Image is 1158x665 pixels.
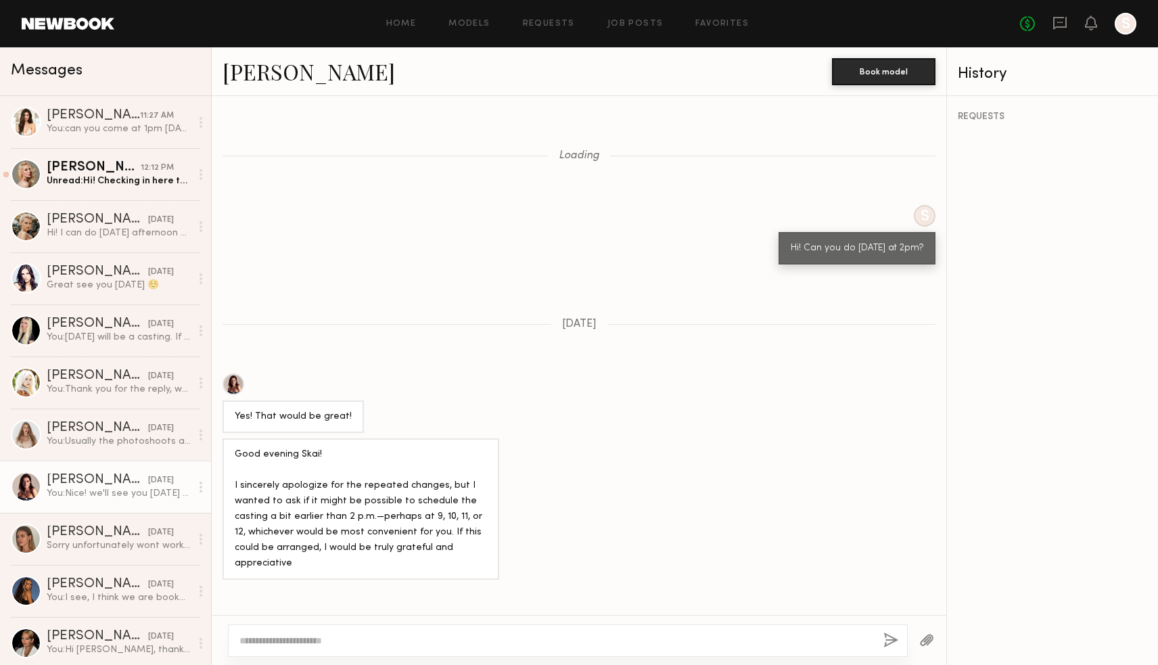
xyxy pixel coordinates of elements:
button: Book model [832,58,935,85]
div: [DATE] [148,630,174,643]
div: [DATE] [148,474,174,487]
div: [PERSON_NAME] [47,109,140,122]
div: Yes! That would be great! [235,409,352,425]
div: [DATE] [148,422,174,435]
div: [PERSON_NAME] [47,578,148,591]
span: [DATE] [562,319,597,330]
a: Home [386,20,417,28]
div: [PERSON_NAME] [47,317,148,331]
div: You: I see, I think we are booked this week, but we'll keep you on file and let you know again fo... [47,591,191,604]
a: Favorites [695,20,749,28]
div: [DATE] [148,214,174,227]
a: Models [448,20,490,28]
div: [PERSON_NAME] [47,474,148,487]
a: Requests [523,20,575,28]
div: [DATE] [148,266,174,279]
div: [DATE] [148,578,174,591]
div: You: Thank you for the reply, we'll keep you on file and let you know for future projects [47,383,191,396]
div: Hi! Can you do [DATE] at 2pm? [791,241,923,256]
span: Loading [559,150,599,162]
div: [DATE] [148,526,174,539]
div: 11:27 AM [140,110,174,122]
div: [PERSON_NAME] [47,161,141,175]
div: You: [DATE] will be a casting. If we do the photoshoot, I see on the website that your rate is $4... [47,331,191,344]
div: [PERSON_NAME] [47,421,148,435]
a: S [1115,13,1136,35]
div: REQUESTS [958,112,1147,122]
a: Job Posts [607,20,664,28]
div: [DATE] [148,370,174,383]
div: You: Usually the photoshoots are 2-4 hours [47,435,191,448]
a: [PERSON_NAME] [223,57,395,86]
div: Hi! I can do [DATE] afternoon after 2/3 pm. Let me know if that would work? [47,227,191,239]
div: 12:12 PM [141,162,174,175]
div: Good evening Skai! I sincerely apologize for the repeated changes, but I wanted to ask if it migh... [235,447,487,572]
div: You: Nice! we'll see you [DATE] at 3:30pm [47,487,191,500]
div: Unread: Hi! Checking in here to see if you got my message? 🙂 [47,175,191,187]
div: [PERSON_NAME] [47,213,148,227]
div: You: Hi [PERSON_NAME], thanks for the reply! but I think we are fully booked this week. We'll kee... [47,643,191,656]
a: Book model [832,65,935,76]
div: You: can you come at 1pm [DATE]? [47,122,191,135]
div: Great see you [DATE] ☺️ [47,279,191,292]
div: [PERSON_NAME] [47,369,148,383]
div: [DATE] [148,318,174,331]
div: Sorry unfortunately wont work for me but thank you for reaching out! [47,539,191,552]
div: [PERSON_NAME] [47,630,148,643]
span: Messages [11,63,83,78]
div: [PERSON_NAME] [47,265,148,279]
div: [PERSON_NAME] [47,526,148,539]
div: History [958,66,1147,82]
